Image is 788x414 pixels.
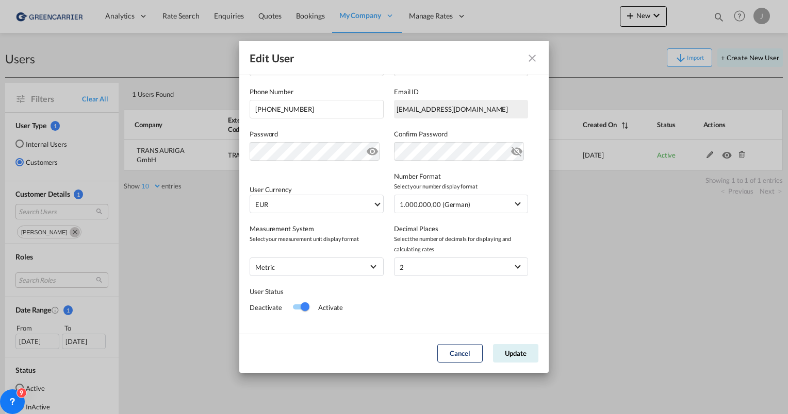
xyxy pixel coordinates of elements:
div: 2 [400,263,404,271]
span: EUR [255,199,373,210]
button: icon-close fg-AAA8AD [522,48,543,68]
div: User Status [250,286,394,297]
div: air-ocean@transauriga.com [394,100,528,118]
span: Select your measurement unit display format [250,234,384,244]
md-icon: icon-close fg-AAA8AD [526,52,538,64]
md-select: Select Currency: € EUREuro [250,195,384,213]
div: Activate [308,302,343,313]
label: Phone Number [250,87,384,97]
label: Measurement System [250,223,384,234]
div: Deactivate [250,302,292,313]
div: metric [255,263,274,271]
label: User Currency [250,185,292,194]
label: Confirm Password [394,129,528,139]
label: Decimal Places [394,223,528,234]
div: 1.000.000,00 (German) [400,200,470,209]
div: Edit User [250,51,294,65]
md-dialog: GeneralIntergration Details ... [239,41,549,372]
label: Email ID [394,87,528,97]
md-icon: icon-eye-off [511,143,523,156]
button: Update [493,344,538,363]
span: Select the number of decimals for displaying and calculating rates [394,234,528,254]
input: +4971125283500 [250,100,384,118]
label: Password [250,129,384,139]
label: Number Format [394,171,528,181]
md-icon: icon-eye-off [366,143,379,156]
span: Select your number display format [394,181,528,192]
md-switch: Switch 1 [292,300,308,315]
button: Cancel [437,344,483,363]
